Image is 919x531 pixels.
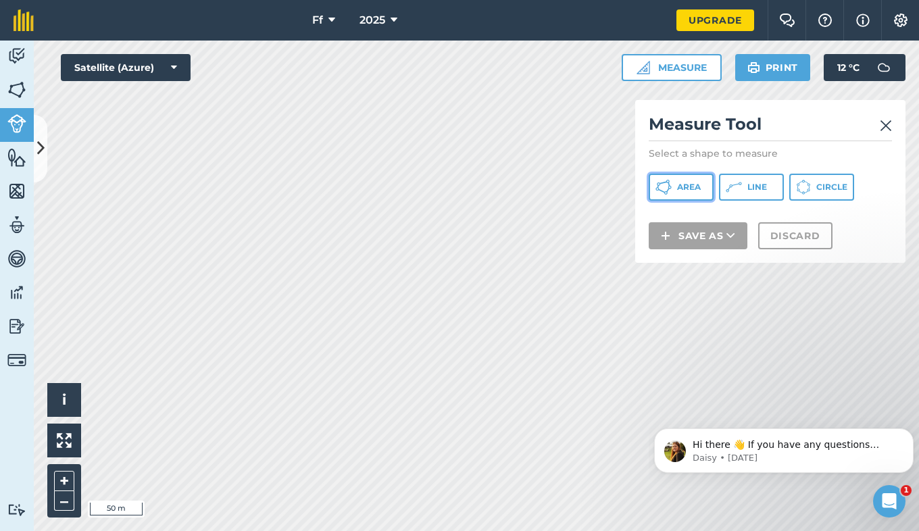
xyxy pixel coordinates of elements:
[856,12,870,28] img: svg+xml;base64,PHN2ZyB4bWxucz0iaHR0cDovL3d3dy53My5vcmcvMjAwMC9zdmciIHdpZHRoPSIxNyIgaGVpZ2h0PSIxNy...
[54,471,74,491] button: +
[824,54,905,81] button: 12 °C
[57,433,72,448] img: Four arrows, one pointing top left, one top right, one bottom right and the last bottom left
[661,228,670,244] img: svg+xml;base64,PHN2ZyB4bWxucz0iaHR0cDovL3d3dy53My5vcmcvMjAwMC9zdmciIHdpZHRoPSIxNCIgaGVpZ2h0PSIyNC...
[735,54,811,81] button: Print
[747,182,767,193] span: Line
[637,61,650,74] img: Ruler icon
[14,9,34,31] img: fieldmargin Logo
[7,147,26,168] img: svg+xml;base64,PHN2ZyB4bWxucz0iaHR0cDovL3d3dy53My5vcmcvMjAwMC9zdmciIHdpZHRoPSI1NiIgaGVpZ2h0PSI2MC...
[817,14,833,27] img: A question mark icon
[779,14,795,27] img: Two speech bubbles overlapping with the left bubble in the forefront
[7,282,26,303] img: svg+xml;base64,PD94bWwgdmVyc2lvbj0iMS4wIiBlbmNvZGluZz0idXRmLTgiPz4KPCEtLSBHZW5lcmF0b3I6IEFkb2JlIE...
[7,249,26,269] img: svg+xml;base64,PD94bWwgdmVyc2lvbj0iMS4wIiBlbmNvZGluZz0idXRmLTgiPz4KPCEtLSBHZW5lcmF0b3I6IEFkb2JlIE...
[880,118,892,134] img: svg+xml;base64,PHN2ZyB4bWxucz0iaHR0cDovL3d3dy53My5vcmcvMjAwMC9zdmciIHdpZHRoPSIyMiIgaGVpZ2h0PSIzMC...
[359,12,385,28] span: 2025
[837,54,860,81] span: 12 ° C
[789,174,854,201] button: Circle
[649,147,892,160] p: Select a shape to measure
[312,12,323,28] span: Ff
[7,46,26,66] img: svg+xml;base64,PD94bWwgdmVyc2lvbj0iMS4wIiBlbmNvZGluZz0idXRmLTgiPz4KPCEtLSBHZW5lcmF0b3I6IEFkb2JlIE...
[747,59,760,76] img: svg+xml;base64,PHN2ZyB4bWxucz0iaHR0cDovL3d3dy53My5vcmcvMjAwMC9zdmciIHdpZHRoPSIxOSIgaGVpZ2h0PSIyNC...
[62,391,66,408] span: i
[7,316,26,336] img: svg+xml;base64,PD94bWwgdmVyc2lvbj0iMS4wIiBlbmNvZGluZz0idXRmLTgiPz4KPCEtLSBHZW5lcmF0b3I6IEFkb2JlIE...
[7,503,26,516] img: svg+xml;base64,PD94bWwgdmVyc2lvbj0iMS4wIiBlbmNvZGluZz0idXRmLTgiPz4KPCEtLSBHZW5lcmF0b3I6IEFkb2JlIE...
[677,182,701,193] span: Area
[893,14,909,27] img: A cog icon
[870,54,897,81] img: svg+xml;base64,PD94bWwgdmVyc2lvbj0iMS4wIiBlbmNvZGluZz0idXRmLTgiPz4KPCEtLSBHZW5lcmF0b3I6IEFkb2JlIE...
[47,383,81,417] button: i
[649,174,714,201] button: Area
[7,80,26,100] img: svg+xml;base64,PHN2ZyB4bWxucz0iaHR0cDovL3d3dy53My5vcmcvMjAwMC9zdmciIHdpZHRoPSI1NiIgaGVpZ2h0PSI2MC...
[7,181,26,201] img: svg+xml;base64,PHN2ZyB4bWxucz0iaHR0cDovL3d3dy53My5vcmcvMjAwMC9zdmciIHdpZHRoPSI1NiIgaGVpZ2h0PSI2MC...
[7,351,26,370] img: svg+xml;base64,PD94bWwgdmVyc2lvbj0iMS4wIiBlbmNvZGluZz0idXRmLTgiPz4KPCEtLSBHZW5lcmF0b3I6IEFkb2JlIE...
[873,485,905,517] iframe: Intercom live chat
[901,485,912,496] span: 1
[7,114,26,133] img: svg+xml;base64,PD94bWwgdmVyc2lvbj0iMS4wIiBlbmNvZGluZz0idXRmLTgiPz4KPCEtLSBHZW5lcmF0b3I6IEFkb2JlIE...
[758,222,833,249] button: Discard
[676,9,754,31] a: Upgrade
[719,174,784,201] button: Line
[649,400,919,495] iframe: Intercom notifications message
[54,491,74,511] button: –
[61,54,191,81] button: Satellite (Azure)
[649,113,892,141] h2: Measure Tool
[649,222,747,249] button: Save as
[622,54,722,81] button: Measure
[7,215,26,235] img: svg+xml;base64,PD94bWwgdmVyc2lvbj0iMS4wIiBlbmNvZGluZz0idXRmLTgiPz4KPCEtLSBHZW5lcmF0b3I6IEFkb2JlIE...
[816,182,847,193] span: Circle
